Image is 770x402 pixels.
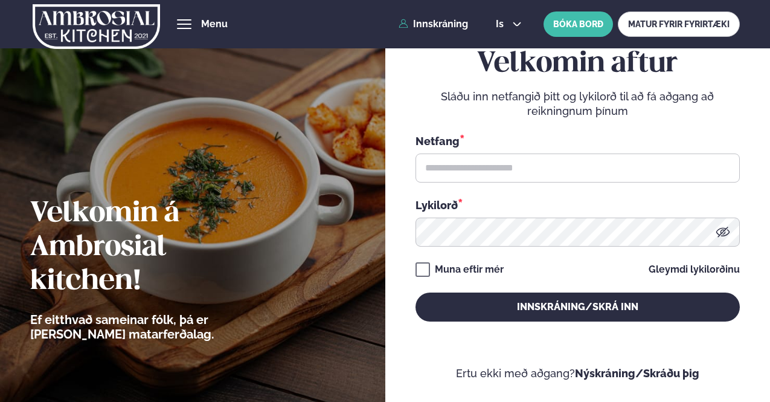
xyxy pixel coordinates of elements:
[30,313,281,342] p: Ef eitthvað sameinar fólk, þá er [PERSON_NAME] matarferðalag.
[30,197,281,299] h2: Velkomin á Ambrosial kitchen!
[415,293,740,322] button: Innskráning/Skrá inn
[415,133,740,149] div: Netfang
[33,2,160,51] img: logo
[649,265,740,274] a: Gleymdi lykilorðinu
[177,17,191,31] button: hamburger
[415,47,740,81] h2: Velkomin aftur
[415,366,740,381] p: Ertu ekki með aðgang?
[486,19,531,29] button: is
[399,19,468,30] a: Innskráning
[575,367,699,380] a: Nýskráning/Skráðu þig
[415,89,740,118] p: Sláðu inn netfangið þitt og lykilorð til að fá aðgang að reikningnum þínum
[496,19,507,29] span: is
[618,11,740,37] a: MATUR FYRIR FYRIRTÆKI
[415,197,740,213] div: Lykilorð
[544,11,613,37] button: BÓKA BORÐ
